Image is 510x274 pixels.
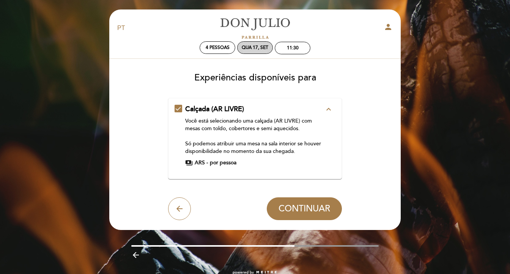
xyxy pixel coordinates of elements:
md-checkbox: Calçada (AR LIVRE) expand_less Você está selecionando uma calçada (AR LIVRE) com mesas com toldo,... [175,104,336,167]
div: Qua 17, set [242,45,268,50]
i: arrow_back [175,204,184,213]
i: person [384,22,393,31]
div: Você está selecionando uma calçada (AR LIVRE) com mesas com toldo, cobertores e semi aquecidos. S... [185,117,324,155]
button: CONTINUAR [267,197,342,220]
span: Calçada (AR LIVRE) [185,105,244,113]
i: arrow_backward [131,250,140,260]
a: [PERSON_NAME] [208,18,302,39]
span: ARS - [195,159,208,167]
span: por pessoa [210,159,236,167]
span: CONTINUAR [279,203,330,214]
button: expand_less [322,104,335,114]
button: arrow_back [168,197,191,220]
button: person [384,22,393,34]
span: payments [185,159,193,167]
span: Experiências disponíveis para [194,72,316,83]
span: 4 pessoas [206,45,230,50]
i: expand_less [324,105,333,114]
div: 11:30 [287,45,299,51]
